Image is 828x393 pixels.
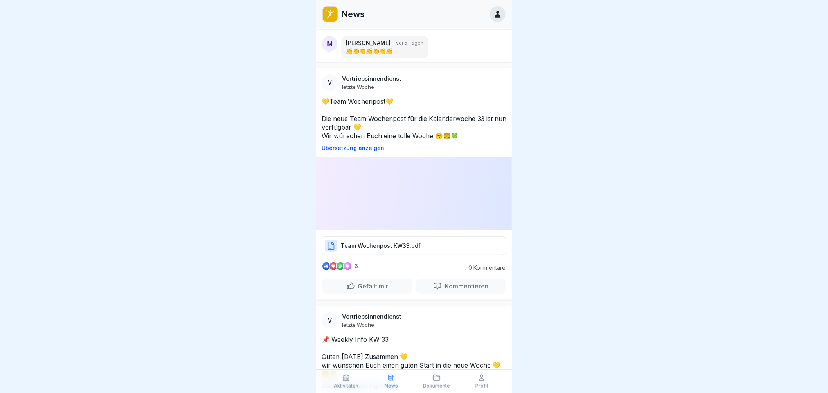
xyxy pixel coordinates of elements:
p: Dokumente [423,383,450,389]
p: 📌 Weekly Info KW 33 Guten [DATE] Zusammen 💛 wir wünschen Euch einen guten Start in die neue Woche... [322,335,506,378]
p: News [385,383,398,389]
p: vor 5 Tagen [396,40,423,47]
p: Vertriebsinnendienst [342,75,401,82]
p: [PERSON_NAME] [346,39,391,47]
a: Team Wochenpost KW33.pdf [322,245,506,253]
p: Team Wochenpost KW33.pdf [341,242,421,250]
p: Aktivitäten [334,383,358,389]
p: Kommentieren [442,282,488,290]
img: oo2rwhh5g6mqyfqxhtbddxvd.png [323,7,338,22]
p: letzte Woche [342,84,374,90]
p: Vertriebsinnendienst [342,313,401,320]
p: Profil [475,383,488,389]
div: IM [322,36,337,52]
div: V [322,74,338,91]
p: letzte Woche [342,322,374,328]
p: Gefällt mir [355,282,389,290]
p: News [341,9,365,19]
p: 👏👏👏👏👏👏👏 [346,47,423,55]
p: 💛Team Wochenpost💛 Die neue Team Wochenpost für die Kalenderwoche 33 ist nun verfügbar 💛 Wir wünsc... [322,97,506,140]
p: Übersetzung anzeigen [322,145,506,151]
div: V [322,312,338,329]
p: 0 Kommentare [463,265,506,271]
p: 6 [355,263,358,269]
